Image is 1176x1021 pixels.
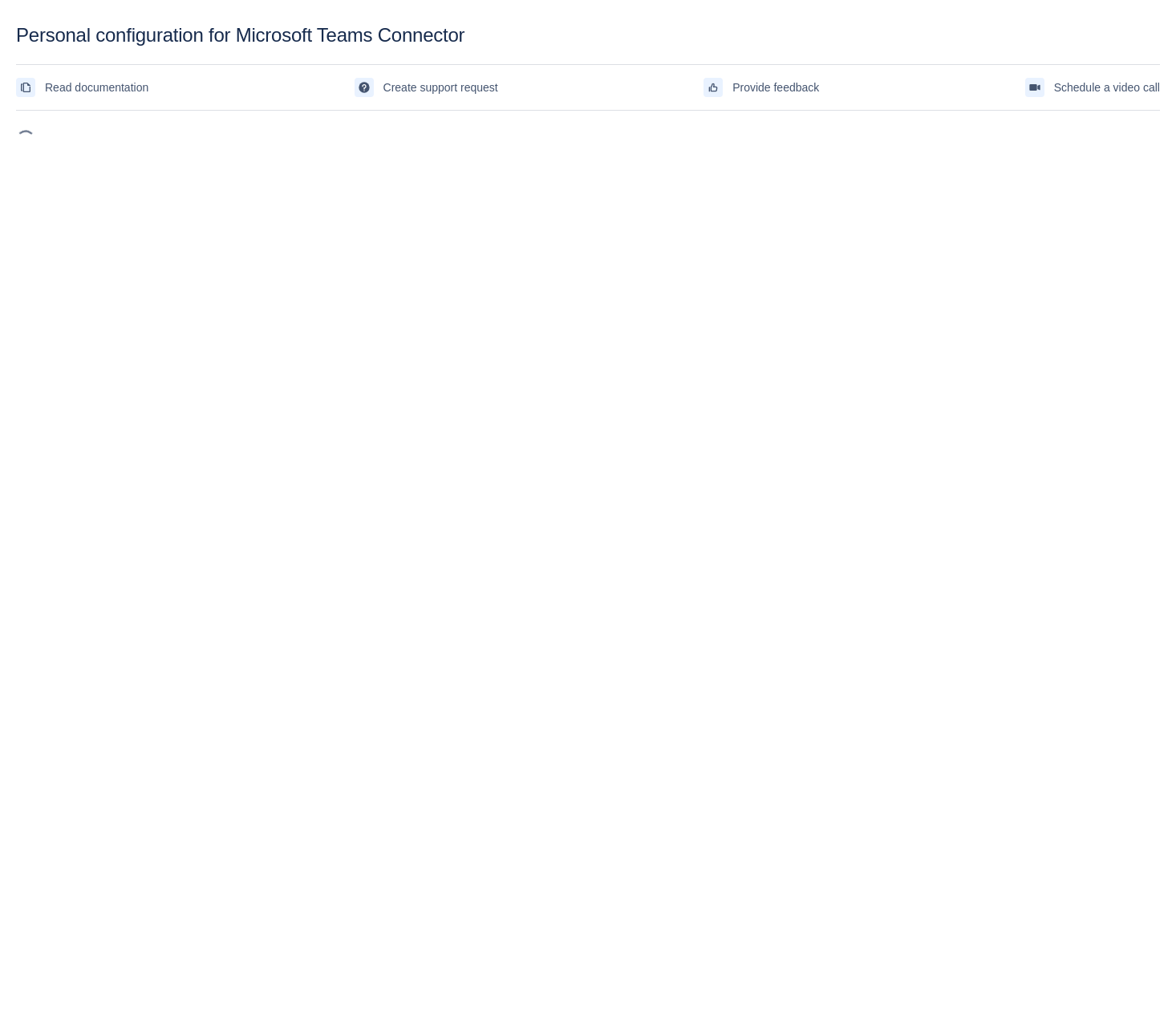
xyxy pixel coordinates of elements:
a: Read documentation [16,75,148,100]
span: support [358,81,371,94]
a: Create support request [355,75,498,100]
span: videoCall [1028,81,1041,94]
span: documentation [19,81,32,94]
span: feedback [707,81,720,94]
div: Personal configuration for Microsoft Teams Connector [16,24,1160,47]
a: Schedule a video call [1025,75,1160,100]
span: Create support request [383,75,498,100]
span: Schedule a video call [1054,75,1160,100]
span: Provide feedback [732,75,819,100]
span: Read documentation [45,75,148,100]
a: Provide feedback [704,75,819,100]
